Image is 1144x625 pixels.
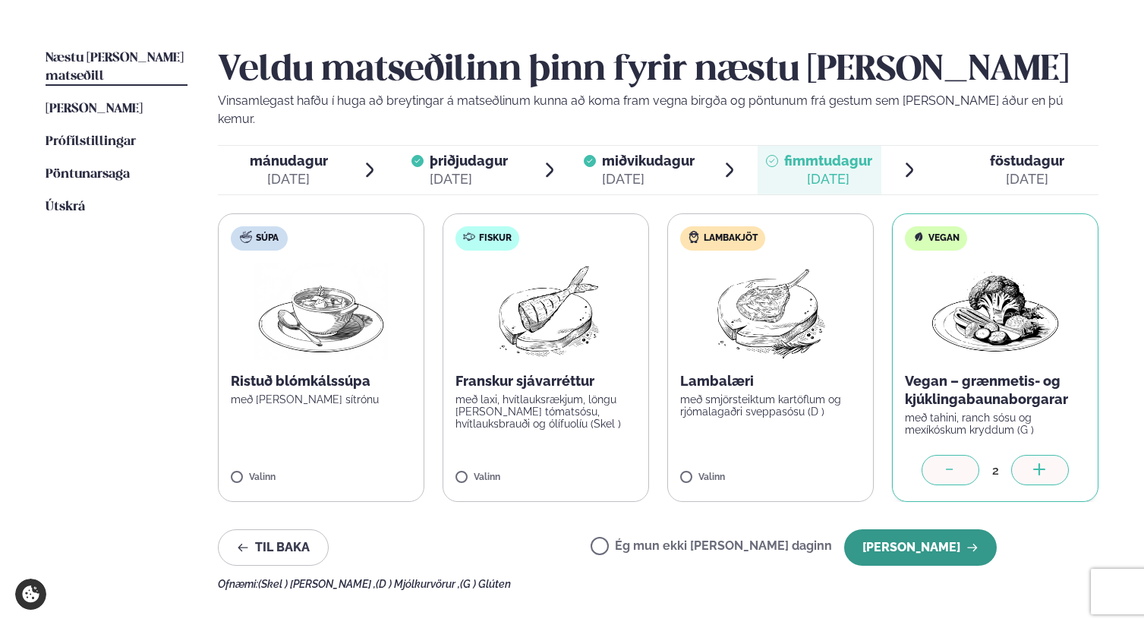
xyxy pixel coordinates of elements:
img: Lamb.svg [688,231,700,243]
img: fish.svg [463,231,475,243]
span: Prófílstillingar [46,135,136,148]
a: Cookie settings [15,579,46,610]
span: (D ) Mjólkurvörur , [376,578,460,590]
a: Útskrá [46,198,85,216]
a: Pöntunarsaga [46,166,130,184]
h2: Veldu matseðilinn þinn fyrir næstu [PERSON_NAME] [218,49,1098,92]
img: soup.svg [240,231,252,243]
img: Lamb-Meat.png [704,263,838,360]
div: [DATE] [602,170,695,188]
div: 2 [979,462,1011,479]
a: [PERSON_NAME] [46,100,143,118]
p: með smjörsteiktum kartöflum og rjómalagaðri sveppasósu (D ) [680,393,861,418]
button: [PERSON_NAME] [844,529,997,566]
span: mánudagur [250,153,328,169]
span: fimmtudagur [784,153,872,169]
p: Vinsamlegast hafðu í huga að breytingar á matseðlinum kunna að koma fram vegna birgða og pöntunum... [218,92,1098,128]
img: Vegan.svg [912,231,925,243]
img: Fish.png [479,263,613,360]
img: Vegan.png [928,263,1062,360]
a: Prófílstillingar [46,133,136,151]
img: Soup.png [254,263,388,360]
span: (Skel ) [PERSON_NAME] , [258,578,376,590]
span: (G ) Glúten [460,578,511,590]
p: með [PERSON_NAME] sítrónu [231,393,411,406]
p: með laxi, hvítlauksrækjum, löngu [PERSON_NAME] tómatsósu, hvítlauksbrauði og ólífuolíu (Skel ) [455,393,636,430]
div: [DATE] [990,170,1064,188]
button: Til baka [218,529,329,566]
div: Ofnæmi: [218,578,1098,590]
div: [DATE] [250,170,328,188]
span: Fiskur [479,232,512,245]
a: Næstu [PERSON_NAME] matseðill [46,49,188,86]
div: [DATE] [784,170,872,188]
span: Vegan [928,232,960,245]
span: miðvikudagur [602,153,695,169]
p: Franskur sjávarréttur [455,372,636,390]
div: [DATE] [430,170,508,188]
span: Lambakjöt [704,232,758,245]
span: föstudagur [990,153,1064,169]
span: þriðjudagur [430,153,508,169]
p: Ristuð blómkálssúpa [231,372,411,390]
p: Vegan – grænmetis- og kjúklingabaunaborgarar [905,372,1086,409]
p: með tahini, ranch sósu og mexíkóskum kryddum (G ) [905,412,1086,436]
p: Lambalæri [680,372,861,390]
span: [PERSON_NAME] [46,103,143,115]
span: Súpa [256,232,279,245]
span: Pöntunarsaga [46,168,130,181]
span: Útskrá [46,200,85,213]
span: Næstu [PERSON_NAME] matseðill [46,52,184,83]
